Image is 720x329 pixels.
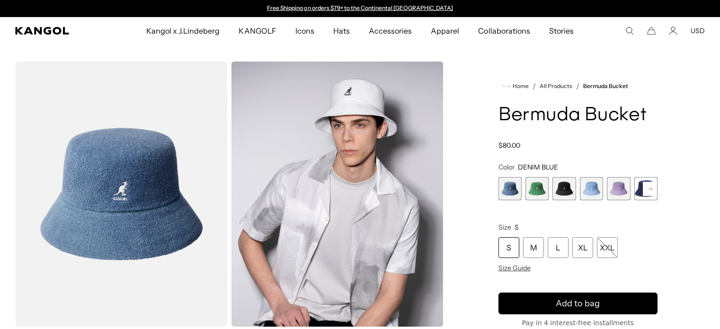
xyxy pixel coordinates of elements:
div: M [523,237,544,258]
span: Accessories [369,17,412,44]
button: Add to bag [498,293,658,314]
div: L [548,237,569,258]
span: Size Guide [498,264,531,272]
img: color-denim-blue [15,62,227,327]
a: Bermuda Bucket [583,83,628,89]
label: Black [552,177,576,200]
a: Kangol x J.Lindeberg [137,17,230,44]
div: 6 of 11 [634,177,658,200]
a: Collaborations [469,17,539,44]
a: Free Shipping on orders $79+ to the Continental [GEOGRAPHIC_DATA] [267,4,453,11]
img: bermuda-bucket-white [231,62,443,327]
span: Size [498,223,511,231]
div: 3 of 11 [552,177,576,200]
label: DENIM BLUE [498,177,522,200]
span: Collaborations [478,17,530,44]
span: Home [511,83,529,89]
div: 2 of 11 [525,177,549,200]
span: $80.00 [498,141,520,150]
a: Apparel [421,17,469,44]
a: Stories [540,17,583,44]
span: Stories [549,17,574,44]
span: S [515,223,519,231]
a: All Products [540,83,572,89]
label: Digital Lavender [607,177,630,200]
nav: breadcrumbs [498,80,658,92]
h1: Bermuda Bucket [498,105,658,126]
span: Icons [295,17,314,44]
div: XL [572,237,593,258]
div: Announcement [263,5,458,12]
a: Accessories [359,17,421,44]
span: DENIM BLUE [518,163,558,171]
span: KANGOLF [239,17,276,44]
a: Account [669,27,677,35]
label: Glacier [580,177,603,200]
div: 1 of 2 [263,5,458,12]
a: Kangol [15,27,96,35]
li: / [572,80,579,92]
a: Home [502,82,529,90]
div: XXL [597,237,618,258]
span: Kangol x J.Lindeberg [146,17,220,44]
span: Color [498,163,515,171]
div: S [498,237,519,258]
label: Turf Green [525,177,549,200]
span: Apparel [431,17,459,44]
li: / [529,80,536,92]
div: 1 of 11 [498,177,522,200]
div: 4 of 11 [580,177,603,200]
a: Icons [286,17,324,44]
span: Add to bag [556,297,600,310]
button: USD [691,27,705,35]
a: KANGOLF [229,17,285,44]
summary: Search here [625,27,634,35]
slideshow-component: Announcement bar [263,5,458,12]
div: 5 of 11 [607,177,630,200]
button: Cart [647,27,656,35]
label: Navy [634,177,658,200]
a: Hats [324,17,359,44]
span: Hats [333,17,350,44]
